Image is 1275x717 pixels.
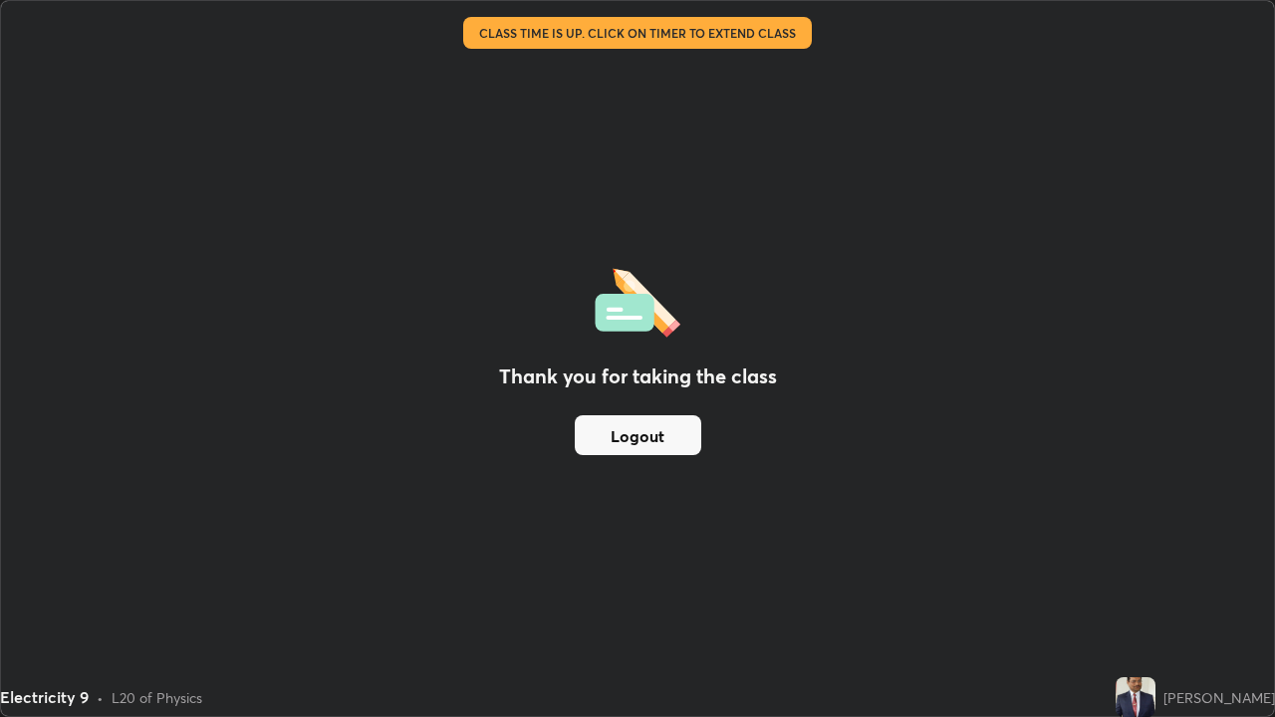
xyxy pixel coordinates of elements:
[97,687,104,708] div: •
[112,687,202,708] div: L20 of Physics
[595,262,680,338] img: offlineFeedback.1438e8b3.svg
[1116,677,1155,717] img: 9bdbc966e13c4c759748ff356524ac4f.jpg
[499,361,777,391] h2: Thank you for taking the class
[575,415,701,455] button: Logout
[1163,687,1275,708] div: [PERSON_NAME]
